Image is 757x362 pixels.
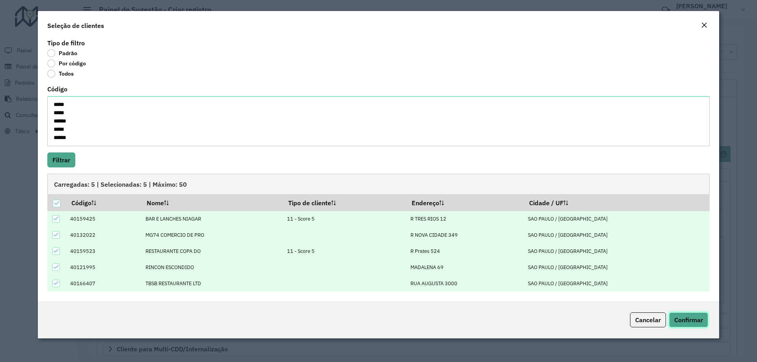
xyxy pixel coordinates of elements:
[47,152,75,167] button: Filtrar
[524,227,710,243] td: SAO PAULO / [GEOGRAPHIC_DATA]
[524,211,710,227] td: SAO PAULO / [GEOGRAPHIC_DATA]
[669,312,708,327] button: Confirmar
[141,275,283,291] td: TBSB RESTAURANTE LTD
[66,275,141,291] td: 40166407
[141,194,283,211] th: Nome
[47,70,74,78] label: Todos
[524,194,710,211] th: Cidade / UF
[524,243,710,259] td: SAO PAULO / [GEOGRAPHIC_DATA]
[406,194,524,211] th: Endereço
[66,243,141,259] td: 40159523
[701,22,707,28] em: Fechar
[283,194,406,211] th: Tipo de cliente
[674,316,703,324] span: Confirmar
[406,275,524,291] td: RUA AUGUSTA 3000
[635,316,661,324] span: Cancelar
[524,259,710,275] td: SAO PAULO / [GEOGRAPHIC_DATA]
[47,174,710,194] div: Carregadas: 5 | Selecionadas: 5 | Máximo: 50
[66,259,141,275] td: 40121995
[141,211,283,227] td: BAR E LANCHES NIAGAR
[141,243,283,259] td: RESTAURANTE COPA DO
[47,49,77,57] label: Padrão
[47,84,67,94] label: Código
[283,243,406,259] td: 11 - Score 5
[406,211,524,227] td: R TRES RIOS 12
[141,259,283,275] td: RINCON ESCONDIDO
[66,227,141,243] td: 40132022
[66,194,141,211] th: Código
[630,312,666,327] button: Cancelar
[699,20,710,31] button: Close
[406,227,524,243] td: R NOVA CIDADE 349
[47,59,86,67] label: Por código
[406,259,524,275] td: MADALENA 69
[66,211,141,227] td: 40159425
[283,211,406,227] td: 11 - Score 5
[524,275,710,291] td: SAO PAULO / [GEOGRAPHIC_DATA]
[47,21,104,30] h4: Seleção de clientes
[406,243,524,259] td: R Prates 524
[47,38,85,48] label: Tipo de filtro
[141,227,283,243] td: MG74 COMERCIO DE PRO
